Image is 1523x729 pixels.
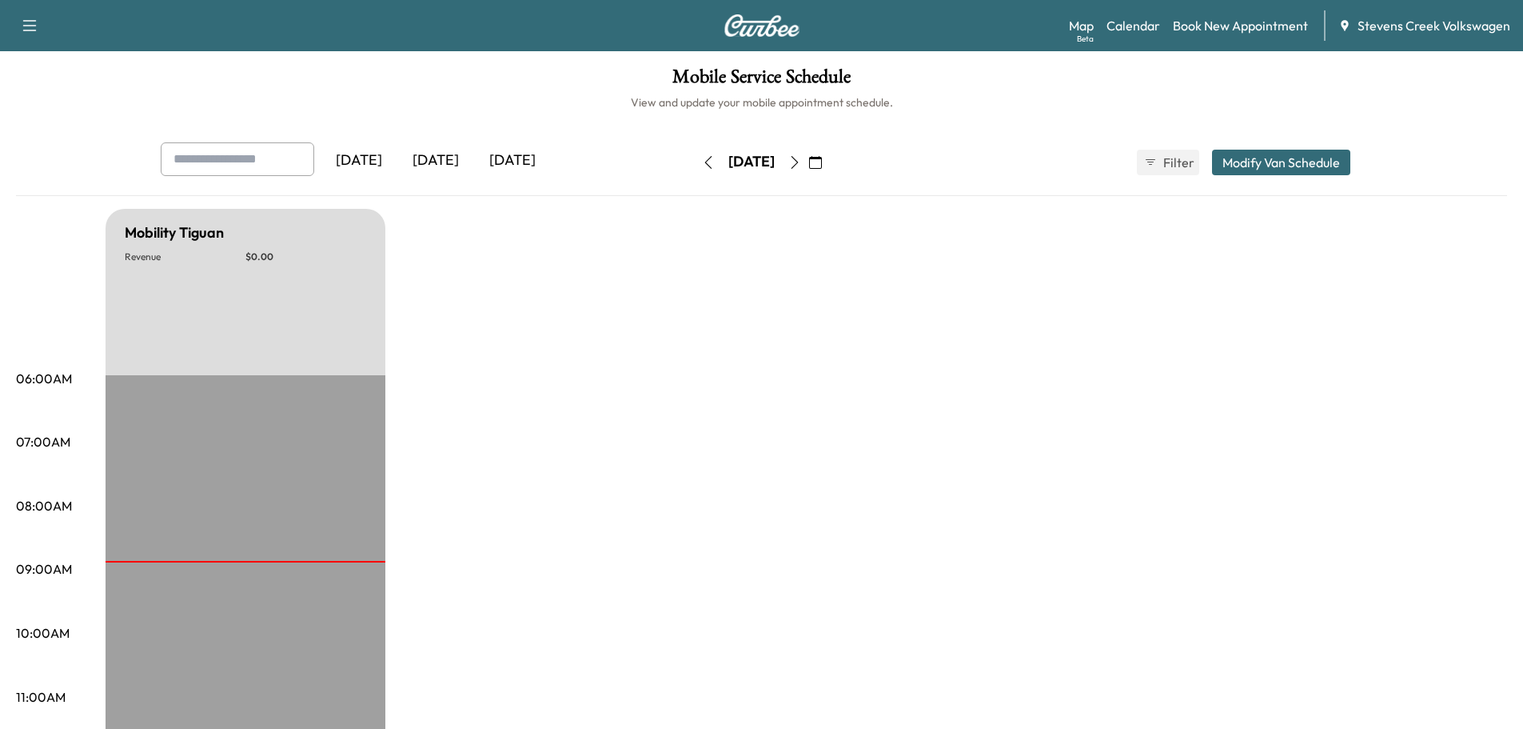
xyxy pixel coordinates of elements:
p: 08:00AM [16,496,72,515]
span: Filter [1163,153,1192,172]
h5: Mobility Tiguan [125,222,224,244]
div: [DATE] [321,142,397,179]
h6: View and update your mobile appointment schedule. [16,94,1507,110]
img: Curbee Logo [724,14,800,37]
p: 09:00AM [16,559,72,579]
a: Book New Appointment [1173,16,1308,35]
h1: Mobile Service Schedule [16,67,1507,94]
a: MapBeta [1069,16,1094,35]
div: [DATE] [474,142,551,179]
p: 06:00AM [16,369,72,388]
div: Beta [1077,33,1094,45]
p: Revenue [125,250,245,263]
p: 07:00AM [16,432,70,451]
a: Calendar [1106,16,1160,35]
p: 10:00AM [16,623,70,643]
span: Stevens Creek Volkswagen [1358,16,1510,35]
button: Filter [1137,150,1199,175]
p: $ 0.00 [245,250,366,263]
button: Modify Van Schedule [1212,150,1350,175]
p: 11:00AM [16,687,66,707]
div: [DATE] [397,142,474,179]
div: [DATE] [728,152,775,172]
